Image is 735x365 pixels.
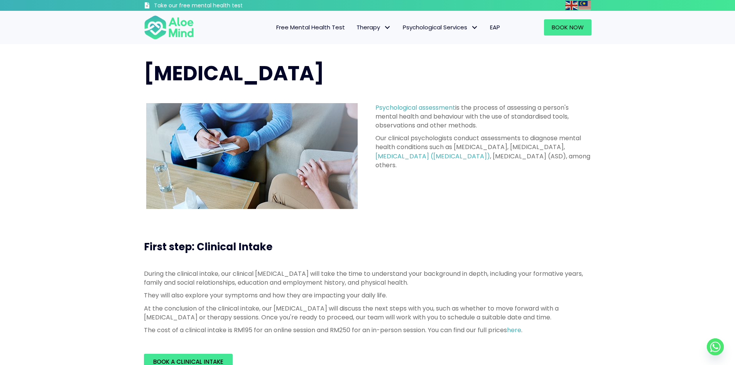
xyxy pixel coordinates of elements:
[544,19,591,36] a: Book Now
[204,19,506,36] nav: Menu
[144,326,591,334] p: The cost of a clinical intake is RM195 for an online session and RM250 for an in-person session. ...
[357,23,391,31] span: Therapy
[707,338,724,355] a: Whatsapp
[276,23,345,31] span: Free Mental Health Test
[552,23,584,31] span: Book Now
[469,22,480,33] span: Psychological Services: submenu
[490,23,500,31] span: EAP
[144,291,591,300] p: They will also explore your symptoms and how they are impacting your daily life.
[144,59,324,87] span: [MEDICAL_DATA]
[375,103,455,112] a: Psychological assessment
[144,2,284,11] a: Take our free mental health test
[507,326,521,334] a: here
[351,19,397,36] a: TherapyTherapy: submenu
[403,23,478,31] span: Psychological Services
[484,19,506,36] a: EAP
[565,1,578,10] a: English
[578,1,591,10] img: ms
[154,2,284,10] h3: Take our free mental health test
[270,19,351,36] a: Free Mental Health Test
[397,19,484,36] a: Psychological ServicesPsychological Services: submenu
[144,240,272,254] span: First step: Clinical Intake
[565,1,578,10] img: en
[375,152,490,161] a: [MEDICAL_DATA] ([MEDICAL_DATA])
[146,103,358,209] img: psychological assessment
[375,134,591,170] p: Our clinical psychologists conduct assessments to diagnose mental health conditions such as [MEDI...
[375,103,591,130] p: is the process of assessing a person's mental health and behaviour with the use of standardised t...
[578,1,591,10] a: Malay
[144,15,194,40] img: Aloe mind Logo
[382,22,393,33] span: Therapy: submenu
[144,269,591,287] p: During the clinical intake, our clinical [MEDICAL_DATA] will take the time to understand your bac...
[144,304,591,322] p: At the conclusion of the clinical intake, our [MEDICAL_DATA] will discuss the next steps with you...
